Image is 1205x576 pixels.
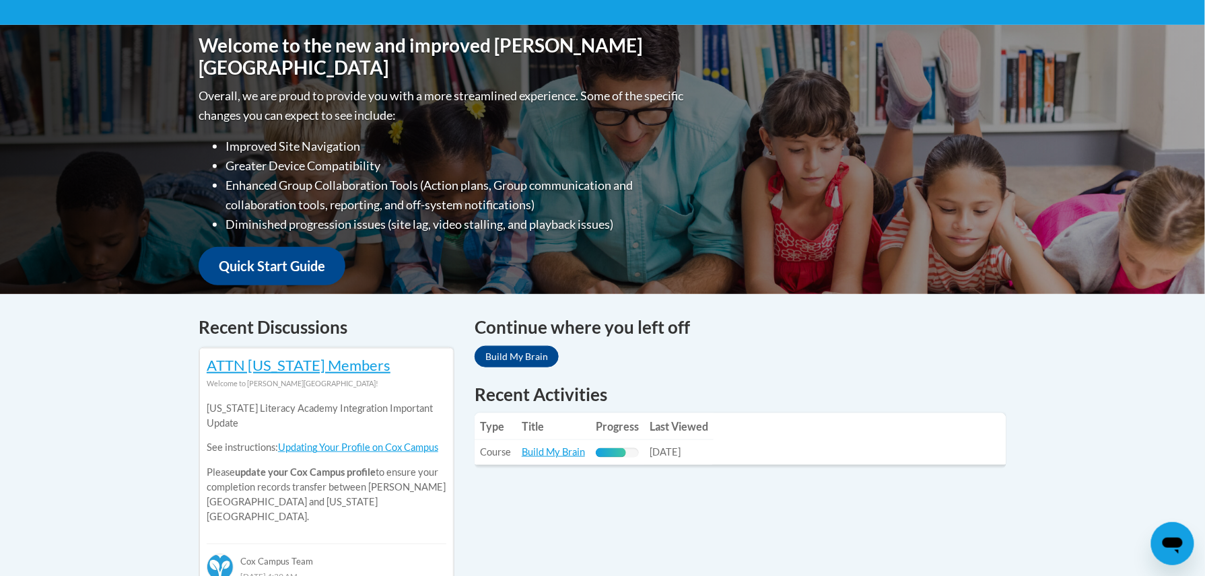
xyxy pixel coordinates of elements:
[475,413,516,440] th: Type
[644,413,714,440] th: Last Viewed
[516,413,590,440] th: Title
[278,441,438,453] a: Updating Your Profile on Cox Campus
[650,446,681,458] span: [DATE]
[480,446,511,458] span: Course
[199,86,687,125] p: Overall, we are proud to provide you with a more streamlined experience. Some of the specific cha...
[1151,522,1194,565] iframe: Button to launch messaging window
[590,413,644,440] th: Progress
[199,247,345,285] a: Quick Start Guide
[522,446,585,458] a: Build My Brain
[207,544,446,568] div: Cox Campus Team
[207,401,446,431] p: [US_STATE] Literacy Academy Integration Important Update
[226,156,687,176] li: Greater Device Compatibility
[226,215,687,234] li: Diminished progression issues (site lag, video stalling, and playback issues)
[207,376,446,391] div: Welcome to [PERSON_NAME][GEOGRAPHIC_DATA]!
[199,314,454,340] h4: Recent Discussions
[596,448,626,458] div: Progress, %
[207,440,446,455] p: See instructions:
[475,346,559,367] a: Build My Brain
[475,314,1006,340] h4: Continue where you left off
[235,466,376,478] b: update your Cox Campus profile
[207,391,446,534] div: Please to ensure your completion records transfer between [PERSON_NAME][GEOGRAPHIC_DATA] and [US_...
[226,137,687,156] li: Improved Site Navigation
[199,34,687,79] h1: Welcome to the new and improved [PERSON_NAME][GEOGRAPHIC_DATA]
[475,382,1006,406] h1: Recent Activities
[207,356,390,374] a: ATTN [US_STATE] Members
[226,176,687,215] li: Enhanced Group Collaboration Tools (Action plans, Group communication and collaboration tools, re...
